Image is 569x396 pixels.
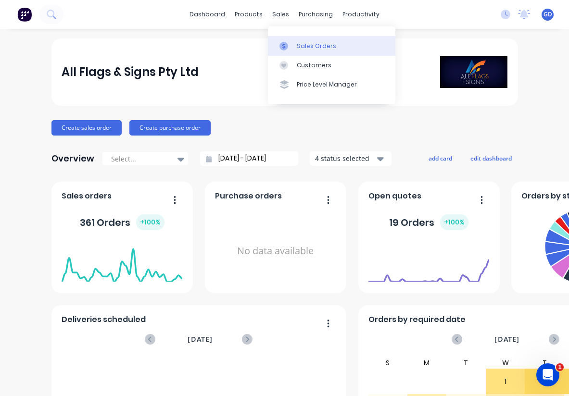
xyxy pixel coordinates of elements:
[268,36,395,55] a: Sales Orders
[188,334,213,345] span: [DATE]
[230,7,267,22] div: products
[407,357,447,369] div: M
[389,214,468,230] div: 19 Orders
[62,62,199,82] div: All Flags & Signs Pty Ltd
[536,363,559,386] iframe: Intercom live chat
[556,363,564,371] span: 1
[464,152,518,164] button: edit dashboard
[51,120,122,136] button: Create sales order
[267,7,294,22] div: sales
[525,370,564,394] div: 2
[268,56,395,75] a: Customers
[544,10,552,19] span: GD
[215,206,336,297] div: No data available
[268,75,395,94] a: Price Level Manager
[368,190,421,202] span: Open quotes
[80,214,164,230] div: 361 Orders
[185,7,230,22] a: dashboard
[494,334,519,345] span: [DATE]
[486,370,525,394] div: 1
[310,151,392,166] button: 4 status selected
[297,80,357,89] div: Price Level Manager
[51,149,94,168] div: Overview
[297,61,331,70] div: Customers
[368,357,407,369] div: S
[294,7,338,22] div: purchasing
[129,120,211,136] button: Create purchase order
[446,357,486,369] div: T
[315,153,376,163] div: 4 status selected
[440,214,468,230] div: + 100 %
[422,152,458,164] button: add card
[136,214,164,230] div: + 100 %
[525,357,564,369] div: T
[297,42,336,50] div: Sales Orders
[440,56,507,88] img: All Flags & Signs Pty Ltd
[62,190,112,202] span: Sales orders
[215,190,282,202] span: Purchase orders
[17,7,32,22] img: Factory
[338,7,384,22] div: productivity
[486,357,525,369] div: W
